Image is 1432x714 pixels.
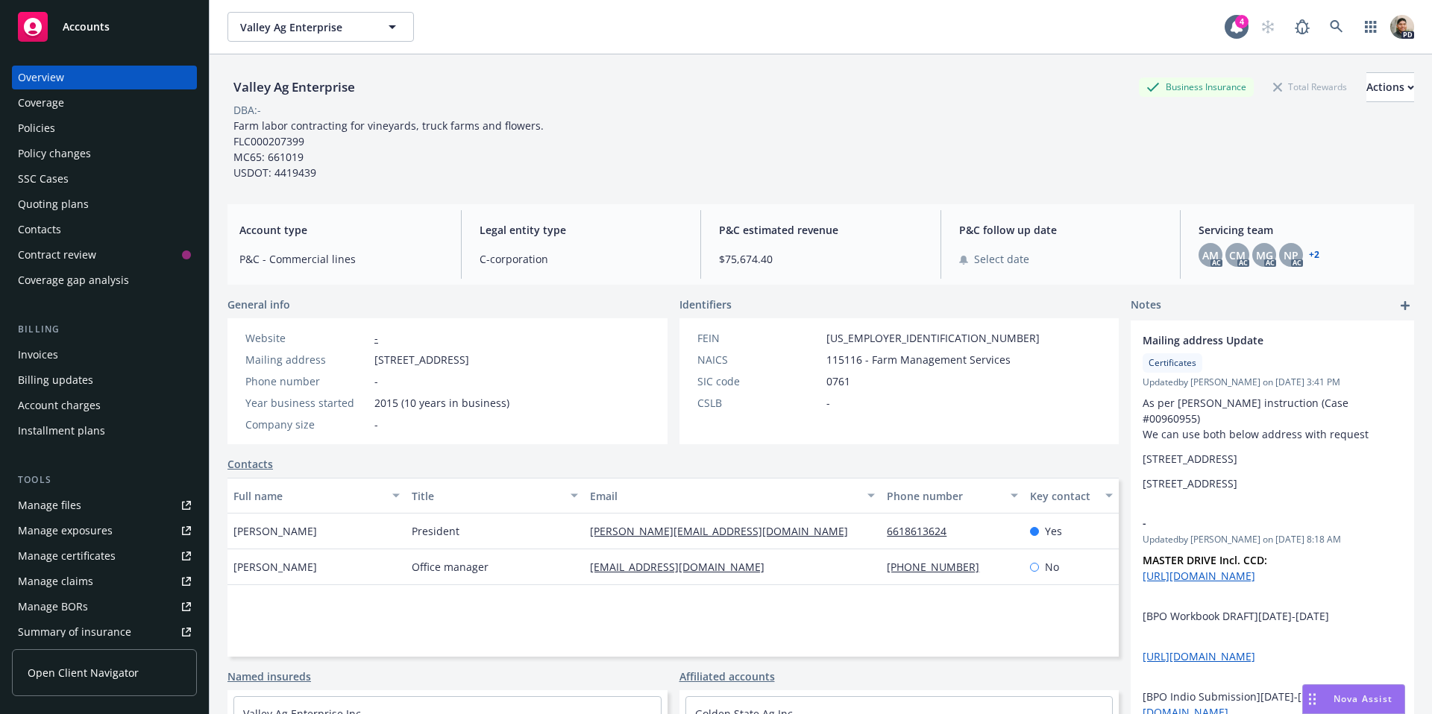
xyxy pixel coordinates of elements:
a: Report a Bug [1287,12,1317,42]
a: +2 [1309,250,1319,259]
button: Nova Assist [1302,684,1405,714]
div: CSLB [697,395,820,411]
span: Account type [239,222,443,238]
span: AM [1202,247,1219,263]
div: FEIN [697,330,820,346]
span: 0761 [826,373,850,389]
div: Manage BORs [18,595,88,619]
button: Email [584,478,881,514]
a: - [374,331,378,345]
p: [STREET_ADDRESS] [1143,451,1402,467]
button: Key contact [1024,478,1119,514]
a: [PERSON_NAME][EMAIL_ADDRESS][DOMAIN_NAME] [590,524,860,538]
span: CM [1229,247,1246,263]
div: Quoting plans [18,192,89,216]
button: Title [406,478,584,514]
span: Yes [1045,523,1062,539]
a: Named insureds [227,669,311,684]
div: Phone number [887,488,1001,504]
div: Policies [18,116,55,140]
a: Quoting plans [12,192,197,216]
span: - [1143,515,1363,531]
span: Open Client Navigator [28,665,139,680]
div: Website [245,330,368,346]
span: [PERSON_NAME] [233,559,317,575]
a: Contract review [12,243,197,267]
div: Coverage [18,91,64,115]
div: SSC Cases [18,167,69,191]
div: Business Insurance [1139,78,1254,96]
span: Identifiers [679,297,732,312]
span: Servicing team [1199,222,1402,238]
div: Title [412,488,562,504]
a: Overview [12,66,197,89]
div: Full name [233,488,383,504]
div: Mailing address [245,352,368,367]
div: Coverage gap analysis [18,268,129,292]
span: [US_EMPLOYER_IDENTIFICATION_NUMBER] [826,330,1040,346]
span: P&C estimated revenue [719,222,923,238]
div: Phone number [245,373,368,389]
button: Phone number [881,478,1023,514]
span: No [1045,559,1059,575]
span: 2015 (10 years in business) [374,395,509,411]
div: SIC code [697,373,820,389]
a: Billing updates [12,368,197,392]
span: Notes [1131,297,1161,315]
a: Search [1322,12,1351,42]
img: photo [1390,15,1414,39]
div: Manage files [18,493,81,517]
span: Updated by [PERSON_NAME] on [DATE] 3:41 PM [1143,376,1402,389]
span: General info [227,297,290,312]
a: Coverage [12,91,197,115]
div: Billing [12,322,197,337]
span: Manage exposures [12,519,197,543]
div: Year business started [245,395,368,411]
div: Valley Ag Enterprise [227,78,361,97]
div: Contacts [18,218,61,241]
a: Contacts [12,218,197,241]
div: Actions [1366,73,1414,101]
span: 115116 - Farm Management Services [826,352,1011,367]
span: Farm labor contracting for vineyards, truck farms and flowers. FLC000207399 MC65: 661019 USDOT: 4... [233,119,547,180]
div: Manage exposures [18,519,113,543]
div: Invoices [18,343,58,367]
a: [PHONE_NUMBER] [887,560,991,574]
span: C-corporation [480,251,683,267]
span: [STREET_ADDRESS] [374,352,469,367]
button: Full name [227,478,406,514]
div: Manage claims [18,569,93,593]
div: Account charges [18,394,101,417]
a: Manage certificates [12,544,197,568]
span: Valley Ag Enterprise [240,19,369,35]
div: Overview [18,66,64,89]
span: - [374,373,378,389]
a: Installment plans [12,419,197,443]
a: Accounts [12,6,197,48]
div: Policy changes [18,142,91,165]
div: Manage certificates [18,544,116,568]
span: Certificates [1149,356,1196,370]
div: NAICS [697,352,820,367]
a: Switch app [1356,12,1386,42]
a: add [1396,297,1414,315]
span: Office manager [412,559,489,575]
a: Start snowing [1253,12,1283,42]
p: [STREET_ADDRESS] [1143,476,1402,491]
div: Mailing address UpdateCertificatesUpdatedby [PERSON_NAME] on [DATE] 3:41 PMAs per [PERSON_NAME] i... [1131,320,1414,503]
a: SSC Cases [12,167,197,191]
div: Company size [245,417,368,432]
span: P&C follow up date [959,222,1163,238]
a: [URL][DOMAIN_NAME] [1143,649,1255,663]
strong: MASTER DRIVE Incl. CCD: [1143,553,1267,567]
a: Invoices [12,343,197,367]
span: NP [1284,247,1298,263]
a: Contacts [227,456,273,472]
span: President [412,523,459,539]
span: - [826,395,830,411]
div: 4 [1235,15,1249,28]
span: Legal entity type [480,222,683,238]
div: Summary of insurance [18,620,131,644]
span: Updated by [PERSON_NAME] on [DATE] 8:18 AM [1143,533,1402,546]
div: Drag to move [1303,685,1322,713]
